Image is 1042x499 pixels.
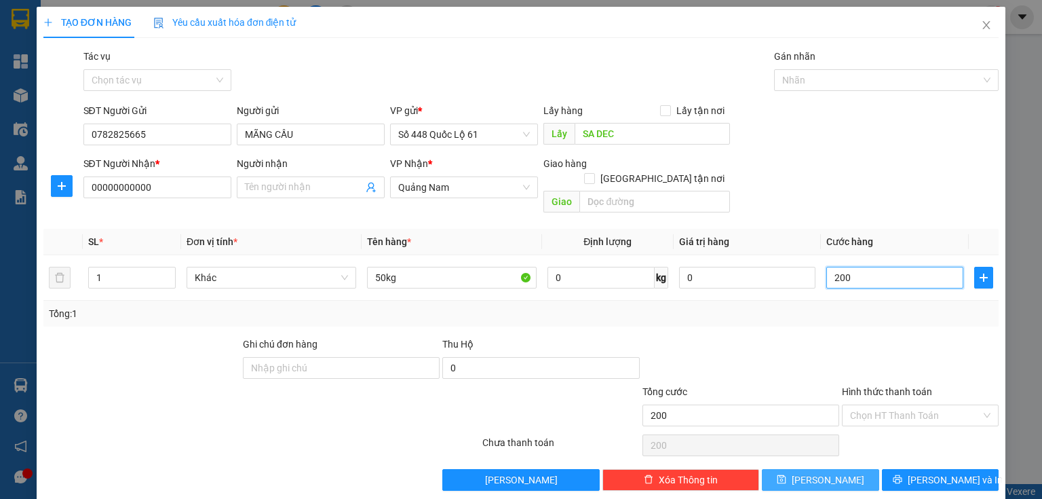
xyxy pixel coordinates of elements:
span: kg [655,267,668,289]
span: printer [893,475,902,485]
span: Tên hàng [367,236,411,247]
span: Lấy [543,123,575,145]
span: Giao hàng [543,158,587,169]
div: SĐT Người Gửi [83,103,231,118]
input: VD: Bàn, Ghế [367,267,537,289]
span: Lấy hàng [543,105,583,116]
span: Giao [543,191,579,212]
span: delete [644,475,653,485]
span: VP Nhận [390,158,428,169]
span: Đơn vị tính [187,236,237,247]
label: Gán nhãn [774,51,815,62]
span: Định lượng [583,236,632,247]
button: printer[PERSON_NAME] và In [882,469,999,491]
span: [PERSON_NAME] và In [908,473,1003,487]
span: Số 448 Quốc Lộ 61 [398,124,530,145]
span: plus [52,181,72,191]
div: SĐT Người Nhận [83,156,231,171]
span: user-add [366,182,377,193]
span: Quảng Nam [398,177,530,198]
span: Lấy tận nơi [671,103,730,118]
span: SL [88,236,99,247]
input: Dọc đường [579,191,730,212]
button: plus [51,175,73,197]
button: Close [967,7,1005,45]
div: Tổng: 1 [49,306,403,321]
label: Tác vụ [83,51,111,62]
button: plus [974,267,993,289]
span: Cước hàng [826,236,873,247]
button: deleteXóa Thông tin [602,469,759,491]
span: close [981,20,992,31]
span: [PERSON_NAME] [485,473,558,487]
input: Ghi chú đơn hàng [243,357,440,379]
input: 0 [679,267,816,289]
span: plus [975,272,992,283]
span: TẠO ĐƠN HÀNG [43,17,132,28]
span: plus [43,18,53,27]
span: [GEOGRAPHIC_DATA] tận nơi [595,171,730,186]
button: save[PERSON_NAME] [762,469,879,491]
span: Xóa Thông tin [659,473,718,487]
button: [PERSON_NAME] [442,469,599,491]
button: delete [49,267,71,289]
label: Hình thức thanh toán [842,386,932,397]
span: Thu Hộ [442,339,474,350]
label: Ghi chú đơn hàng [243,339,317,350]
div: Người gửi [237,103,385,118]
input: Dọc đường [575,123,730,145]
span: Khác [195,267,348,288]
span: save [777,475,786,485]
div: Chưa thanh toán [481,435,640,459]
img: icon [153,18,164,29]
span: Yêu cầu xuất hóa đơn điện tử [153,17,296,28]
span: Giá trị hàng [679,236,729,247]
div: VP gửi [390,103,538,118]
span: Tổng cước [642,386,687,397]
span: [PERSON_NAME] [792,473,864,487]
div: Người nhận [237,156,385,171]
